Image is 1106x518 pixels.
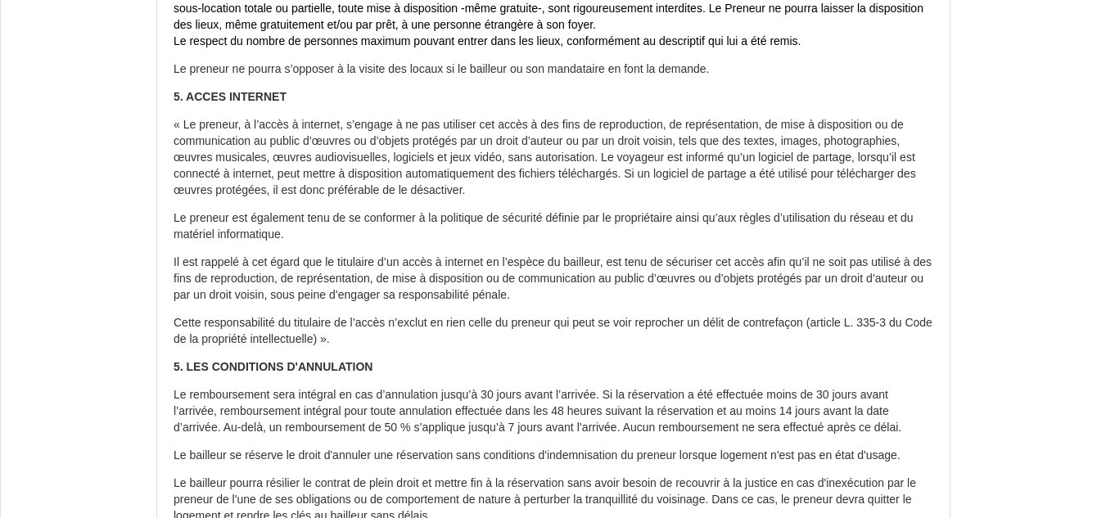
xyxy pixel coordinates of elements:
[174,315,933,348] p: Cette responsabilité du titulaire de l’accès n’exclut en rien celle du preneur qui peut se voir r...
[174,254,933,304] p: Il est rappelé à cet égard que le titulaire d’un accès à internet en l’espèce du bailleur, est te...
[174,210,933,243] p: Le preneur est également tenu de se conformer à la politique de sécurité définie par le propriéta...
[174,61,933,78] p: Le preneur ne pourra s’opposer à la visite des locaux si le bailleur ou son mandataire en font la...
[174,90,287,103] strong: 5. ACCES INTERNET
[174,360,372,373] strong: 5. LES CONDITIONS D'ANNULATION
[174,448,933,464] p: Le bailleur se réserve le droit d'annuler une réservation sans conditions d'indemnisation du pren...
[174,387,933,436] p: Le remboursement sera intégral en cas d’annulation jusqu’à 30 jours avant l’arrivée. Si la réserv...
[174,34,933,50] li: Le respect du nombre de personnes maximum pouvant entrer dans les lieux, conformément au descript...
[174,117,933,199] p: « Le preneur, à l’accès à internet, s’engage à ne pas utiliser cet accès à des fins de reproducti...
